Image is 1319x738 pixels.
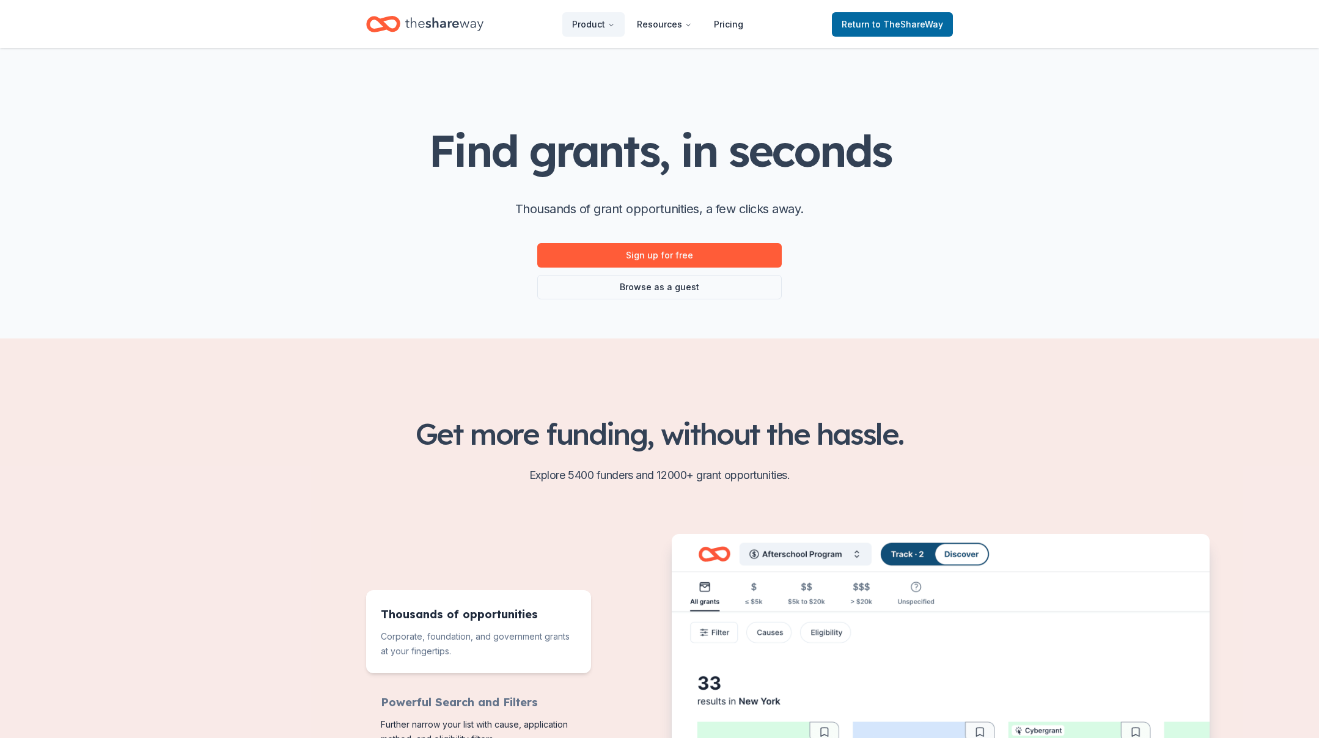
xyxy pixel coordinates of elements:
[872,19,943,29] span: to TheShareWay
[366,10,483,38] a: Home
[562,10,753,38] nav: Main
[366,466,953,485] p: Explore 5400 funders and 12000+ grant opportunities.
[562,12,625,37] button: Product
[627,12,702,37] button: Resources
[537,275,782,299] a: Browse as a guest
[704,12,753,37] a: Pricing
[832,12,953,37] a: Returnto TheShareWay
[537,243,782,268] a: Sign up for free
[842,17,943,32] span: Return
[366,417,953,451] h2: Get more funding, without the hassle.
[428,126,891,175] h1: Find grants, in seconds
[515,199,804,219] p: Thousands of grant opportunities, a few clicks away.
